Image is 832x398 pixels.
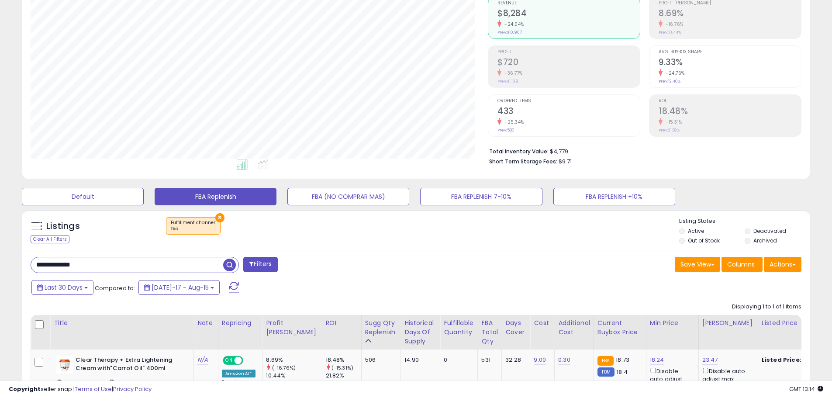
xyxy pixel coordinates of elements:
[722,257,763,272] button: Columns
[702,318,754,328] div: [PERSON_NAME]
[95,284,135,292] span: Compared to:
[497,30,522,35] small: Prev: $10,907
[266,356,321,364] div: 8.69%
[287,188,409,205] button: FBA (NO COMPRAR MAS)
[75,385,112,393] a: Terms of Use
[113,385,152,393] a: Privacy Policy
[497,1,640,6] span: Revenue
[753,237,777,244] label: Archived
[54,318,190,328] div: Title
[9,385,41,393] strong: Copyright
[659,128,680,133] small: Prev: 21.82%
[558,318,590,337] div: Additional Cost
[171,226,216,232] div: fba
[420,188,542,205] button: FBA REPLENISH 7-10%
[597,318,642,337] div: Current Buybox Price
[222,370,256,377] div: Amazon AI *
[497,8,640,20] h2: $8,284
[404,356,433,364] div: 14.90
[616,356,629,364] span: 18.73
[489,145,795,156] li: $4,779
[663,70,685,76] small: -24.76%
[242,357,256,364] span: OFF
[497,57,640,69] h2: $720
[22,188,144,205] button: Default
[444,356,471,364] div: 0
[266,318,318,337] div: Profit [PERSON_NAME]
[365,318,397,337] div: Sugg Qty Replenish
[553,188,675,205] button: FBA REPLENISH +10%
[597,367,615,377] small: FBM
[663,119,682,125] small: -15.31%
[505,356,523,364] div: 32.28
[497,99,640,104] span: Ordered Items
[331,364,353,371] small: (-15.31%)
[732,303,801,311] div: Displaying 1 to 1 of 1 items
[197,356,208,364] a: N/A
[497,128,514,133] small: Prev: 580
[138,280,220,295] button: [DATE]-17 - Aug-15
[497,50,640,55] span: Profit
[501,70,523,76] small: -36.77%
[659,106,801,118] h2: 18.48%
[272,364,296,371] small: (-16.76%)
[675,257,720,272] button: Save View
[481,318,498,346] div: FBA Total Qty
[501,21,524,28] small: -24.04%
[534,356,546,364] a: 9.00
[243,257,277,272] button: Filters
[497,106,640,118] h2: 433
[659,50,801,55] span: Avg. Buybox Share
[444,318,474,337] div: Fulfillable Quantity
[326,318,358,328] div: ROI
[326,356,361,364] div: 18.48%
[489,158,557,165] b: Short Term Storage Fees:
[534,318,551,328] div: Cost
[497,79,518,84] small: Prev: $1,139
[481,356,495,364] div: 531
[171,219,216,232] span: Fulfillment channel :
[558,356,570,364] a: 0.30
[31,280,93,295] button: Last 30 Days
[404,318,436,346] div: Historical Days Of Supply
[222,318,259,328] div: Repricing
[76,356,182,374] b: Clear Therapy + Extra Lightening Cream with"Carrot Oil" 400ml
[659,1,801,6] span: Profit [PERSON_NAME]
[617,368,628,376] span: 18.4
[764,257,801,272] button: Actions
[789,385,823,393] span: 2025-09-15 13:14 GMT
[650,318,695,328] div: Min Price
[224,357,235,364] span: ON
[31,235,69,243] div: Clear All Filters
[45,283,83,292] span: Last 30 Days
[659,8,801,20] h2: 8.69%
[501,119,524,125] small: -25.34%
[56,356,73,374] img: 31RoGnQ9TkL._SL40_.jpg
[659,79,680,84] small: Prev: 12.40%
[46,220,80,232] h5: Listings
[753,227,786,235] label: Deactivated
[197,318,214,328] div: Note
[702,366,751,383] div: Disable auto adjust max
[679,217,810,225] p: Listing States:
[688,227,704,235] label: Active
[727,260,755,269] span: Columns
[505,318,526,337] div: Days Cover
[663,21,684,28] small: -16.76%
[155,188,276,205] button: FBA Replenish
[215,213,224,222] button: ×
[702,356,718,364] a: 23.47
[688,237,720,244] label: Out of Stock
[365,356,394,364] div: 506
[559,157,572,166] span: $9.71
[489,148,549,155] b: Total Inventory Value:
[762,356,801,364] b: Listed Price:
[650,356,664,364] a: 18.24
[597,356,614,366] small: FBA
[659,99,801,104] span: ROI
[650,366,692,391] div: Disable auto adjust min
[659,30,681,35] small: Prev: 10.44%
[9,385,152,394] div: seller snap | |
[361,315,401,350] th: Please note that this number is a calculation based on your required days of coverage and your ve...
[659,57,801,69] h2: 9.33%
